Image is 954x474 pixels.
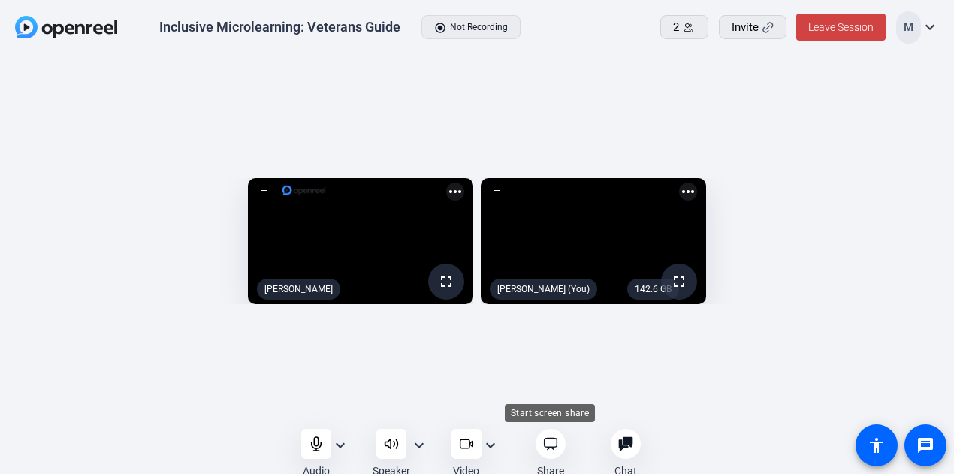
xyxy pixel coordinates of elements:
mat-icon: accessibility [868,436,886,454]
span: 2 [673,19,679,36]
span: Invite [732,19,759,36]
button: Invite [719,15,786,39]
div: [PERSON_NAME] [257,279,340,300]
mat-icon: expand_more [482,436,500,454]
span: Leave Session [808,21,874,33]
mat-icon: message [916,436,934,454]
div: Start screen share [505,404,595,422]
mat-icon: fullscreen [437,273,455,291]
div: Inclusive Microlearning: Veterans Guide [159,18,400,36]
mat-icon: fullscreen [670,273,688,291]
button: Leave Session [796,14,886,41]
button: 2 [660,15,708,39]
div: [PERSON_NAME] (You) [490,279,597,300]
mat-icon: expand_more [921,18,939,36]
div: 142.6 GB [627,279,679,300]
mat-icon: expand_more [331,436,349,454]
mat-icon: more_horiz [446,183,464,201]
img: logo [281,183,327,198]
div: M [896,11,921,44]
mat-icon: expand_more [410,436,428,454]
mat-icon: more_horiz [679,183,697,201]
img: OpenReel logo [15,16,117,38]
